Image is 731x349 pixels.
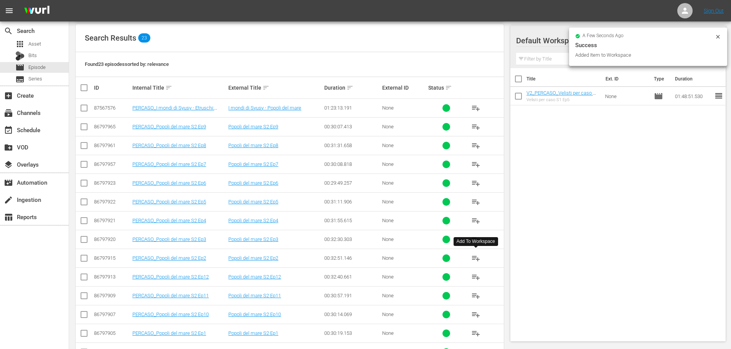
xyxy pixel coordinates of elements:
[382,180,426,186] div: None
[467,118,485,136] button: playlist_add
[94,218,130,223] div: 86797921
[132,124,206,129] a: PERCASO_Popoli del mare S2 Ep9
[324,293,380,298] div: 00:30:57.191
[28,40,41,48] span: Asset
[649,68,670,90] th: Type
[132,199,206,205] a: PERCASO_Popoli del mare S2 Ep5
[228,293,281,298] a: Popoli del mare S2 Ep11
[228,236,278,242] a: Popoli del mare S2 Ep3
[132,105,217,116] a: PERCASO_I mondi di Syusy - Etruschi: popoli del mare
[4,26,13,36] span: Search
[228,218,278,223] a: Popoli del mare S2 Ep4
[382,274,426,280] div: None
[228,143,278,148] a: Popoli del mare S2 Ep8
[382,311,426,317] div: None
[471,310,480,319] span: playlist_add
[471,122,480,131] span: playlist_add
[132,143,206,148] a: PERCASO_Popoli del mare S2 Ep8
[94,330,130,336] div: 86797905
[382,85,426,91] div: External ID
[132,180,206,186] a: PERCASO_Popoli del mare S2 Ep6
[4,108,13,118] span: Channels
[324,255,380,261] div: 00:32:51.146
[471,216,480,225] span: playlist_add
[132,274,209,280] a: PERCASO_Popoli del mare S2 Ep12
[467,211,485,230] button: playlist_add
[324,124,380,129] div: 00:30:07.413
[324,330,380,336] div: 00:30:19.153
[324,311,380,317] div: 00:30:14.069
[132,255,206,261] a: PERCASO_Popoli del mare S2 Ep2
[467,193,485,211] button: playlist_add
[471,254,480,263] span: playlist_add
[228,124,278,129] a: Popoli del mare S2 Ep9
[324,143,380,148] div: 00:31:31.658
[575,51,713,59] div: Added Item to Workspace
[228,105,301,111] a: I mondi di Syusy - Popoli del mare
[324,105,380,111] div: 01:23:13.191
[467,324,485,342] button: playlist_add
[165,84,172,91] span: sort
[4,178,13,187] span: Automation
[4,91,13,100] span: Create
[15,39,25,49] span: Asset
[382,105,426,111] div: None
[467,136,485,155] button: playlist_add
[382,143,426,148] div: None
[582,33,624,39] span: a few seconds ago
[228,255,278,261] a: Popoli del mare S2 Ep2
[132,330,206,336] a: PERCASO_Popoli del mare S2 Ep1
[382,330,426,336] div: None
[228,199,278,205] a: Popoli del mare S2 Ep5
[228,180,278,186] a: Popoli del mare S2 Ep6
[382,161,426,167] div: None
[4,160,13,169] span: Overlays
[132,161,206,167] a: PERCASO_Popoli del mare S2 Ep7
[94,143,130,148] div: 86797961
[601,68,650,90] th: Ext. ID
[467,268,485,286] button: playlist_add
[457,238,495,245] div: Add To Workspace
[138,33,150,43] span: 23
[94,236,130,242] div: 86797920
[382,218,426,223] div: None
[467,287,485,305] button: playlist_add
[4,195,13,205] span: Ingestion
[467,305,485,324] button: playlist_add
[94,161,130,167] div: 86797957
[324,161,380,167] div: 00:30:08.818
[575,41,721,50] div: Success
[132,236,206,242] a: PERCASO_Popoli del mare S2 Ep3
[467,155,485,174] button: playlist_add
[228,161,278,167] a: Popoli del mare S2 Ep7
[15,75,25,84] span: Series
[445,84,452,91] span: sort
[471,272,480,282] span: playlist_add
[94,255,130,261] div: 86797915
[324,180,380,186] div: 00:29:49.257
[94,124,130,129] div: 86797965
[94,180,130,186] div: 86797923
[471,141,480,150] span: playlist_add
[15,63,25,72] span: Episode
[471,197,480,206] span: playlist_add
[670,68,716,90] th: Duration
[467,174,485,192] button: playlist_add
[324,218,380,223] div: 00:31:55.615
[262,84,269,91] span: sort
[382,124,426,129] div: None
[382,293,426,298] div: None
[672,87,714,105] td: 01:48:51.530
[94,293,130,298] div: 86797909
[132,218,206,223] a: PERCASO_Popoli del mare S2 Ep4
[471,179,480,188] span: playlist_add
[471,329,480,338] span: playlist_add
[28,64,46,71] span: Episode
[132,311,209,317] a: PERCASO_Popoli del mare S2 Ep10
[228,330,278,336] a: Popoli del mare S2 Ep1
[428,83,464,92] div: Status
[4,213,13,222] span: Reports
[324,199,380,205] div: 00:31:11.906
[602,87,651,105] td: None
[94,85,130,91] div: ID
